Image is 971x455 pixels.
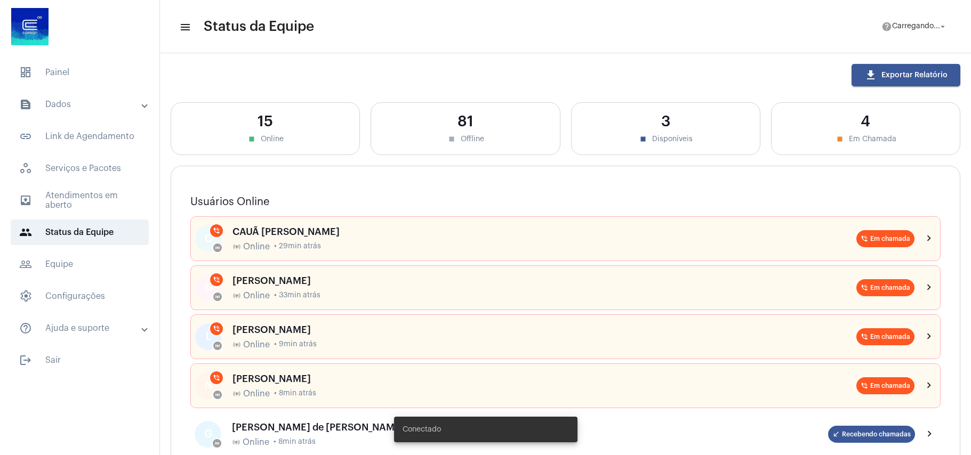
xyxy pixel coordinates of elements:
[582,113,749,130] div: 3
[215,245,220,250] mat-icon: online_prediction
[215,294,220,299] mat-icon: online_prediction
[214,441,220,446] mat-icon: online_prediction
[243,389,270,399] span: Online
[215,343,220,348] mat-icon: online_prediction
[11,124,149,149] span: Link de Agendamento
[232,373,856,384] div: [PERSON_NAME]
[195,372,222,399] div: N
[182,134,349,144] div: Online
[6,92,159,117] mat-expansion-panel-header: sidenav iconDados
[243,242,270,251] span: Online
[19,130,32,143] mat-icon: sidenav icon
[213,374,220,381] mat-icon: phone_in_talk
[11,251,149,277] span: Equipe
[232,275,856,286] div: [PERSON_NAME]
[243,291,270,300] span: Online
[274,242,321,250] span: • 29min atrás
[179,21,190,34] mat-icon: sidenav icon
[835,134,845,144] mat-icon: stop
[856,328,914,345] mat-chip: Em chamada
[6,315,159,341] mat-expansion-panel-header: sidenav iconAjuda e suporte
[923,330,936,343] mat-icon: chevron_right
[19,322,142,335] mat-panel-title: Ajuda e suporte
[856,377,914,394] mat-chip: Em chamada
[856,230,914,247] mat-chip: Em chamada
[782,113,949,130] div: 4
[856,279,914,296] mat-chip: Em chamada
[19,98,32,111] mat-icon: sidenav icon
[923,281,936,294] mat-icon: chevron_right
[232,438,240,446] mat-icon: online_prediction
[832,430,840,438] mat-icon: call_received
[782,134,949,144] div: Em Chamada
[213,276,220,283] mat-icon: phone_in_talk
[232,389,241,398] mat-icon: online_prediction
[861,235,868,242] mat-icon: phone_in_talk
[19,290,32,303] span: sidenav icon
[864,69,877,82] mat-icon: download
[861,333,868,340] mat-icon: phone_in_talk
[19,66,32,79] span: sidenav icon
[195,274,222,301] div: G
[19,194,32,207] mat-icon: sidenav icon
[11,347,149,373] span: Sair
[11,220,149,245] span: Status da Equipe
[190,196,941,208] h3: Usuários Online
[828,426,915,443] mat-chip: Recebendo chamadas
[19,98,142,111] mat-panel-title: Dados
[19,258,32,271] mat-icon: sidenav icon
[875,16,954,37] button: Carregando...
[215,392,220,397] mat-icon: online_prediction
[11,283,149,309] span: Configurações
[924,428,936,441] mat-icon: chevron_right
[923,232,936,245] mat-icon: chevron_right
[195,225,222,252] div: C
[195,421,221,448] div: G
[274,438,316,446] span: • 8min atrás
[861,382,868,389] mat-icon: phone_in_talk
[274,291,320,299] span: • 33min atrás
[447,134,456,144] mat-icon: stop
[19,322,32,335] mat-icon: sidenav icon
[213,325,220,332] mat-icon: phone_in_talk
[204,18,314,35] span: Status da Equipe
[852,64,960,86] button: Exportar Relatório
[382,113,549,130] div: 81
[232,226,856,237] div: CAUÃ [PERSON_NAME]
[274,389,316,397] span: • 8min atrás
[923,379,936,392] mat-icon: chevron_right
[638,134,648,144] mat-icon: stop
[11,188,149,213] span: Atendimentos em aberto
[11,60,149,85] span: Painel
[403,424,441,435] span: Conectado
[881,21,892,32] mat-icon: help
[861,284,868,291] mat-icon: phone_in_talk
[232,324,856,335] div: [PERSON_NAME]
[182,113,349,130] div: 15
[19,354,32,367] mat-icon: sidenav icon
[232,291,241,300] mat-icon: online_prediction
[232,242,241,251] mat-icon: online_prediction
[11,156,149,181] span: Serviços e Pacotes
[938,22,948,31] mat-icon: arrow_drop_down
[243,437,269,447] span: Online
[243,340,270,350] span: Online
[232,340,241,349] mat-icon: online_prediction
[195,323,222,350] div: L
[19,226,32,239] mat-icon: sidenav icon
[582,134,749,144] div: Disponíveis
[232,422,828,433] div: [PERSON_NAME] de [PERSON_NAME]
[864,71,948,79] span: Exportar Relatório
[247,134,256,144] mat-icon: stop
[892,23,940,30] span: Carregando...
[9,5,51,48] img: d4669ae0-8c07-2337-4f67-34b0df7f5ae4.jpeg
[274,340,317,348] span: • 9min atrás
[213,227,220,234] mat-icon: phone_in_talk
[19,162,32,175] span: sidenav icon
[382,134,549,144] div: Offline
